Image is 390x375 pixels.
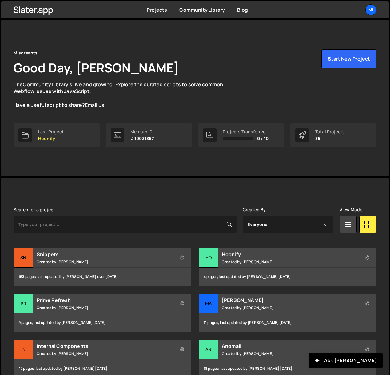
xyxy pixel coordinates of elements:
label: View Mode [340,207,362,212]
p: Hoonify [38,136,64,141]
label: Search for a project [14,207,55,212]
h2: Internal Components [37,343,173,349]
input: Type your project... [14,216,237,233]
a: Mi [365,4,376,15]
div: Last Project [38,129,64,134]
button: Start New Project [321,49,376,68]
span: 0 / 10 [257,136,269,141]
p: 35 [315,136,345,141]
a: Projects [147,6,167,13]
button: Ask [PERSON_NAME] [309,353,383,368]
p: The is live and growing. Explore the curated scripts to solve common Webflow issues with JavaScri... [14,81,235,109]
small: Created by [PERSON_NAME] [37,351,173,356]
h2: [PERSON_NAME] [222,297,358,304]
div: In [14,340,33,359]
a: Last Project Hoonify [14,123,100,147]
div: 4 pages, last updated by [PERSON_NAME] [DATE] [199,268,376,286]
a: Pr Prime Refresh Created by [PERSON_NAME] 9 pages, last updated by [PERSON_NAME] [DATE] [14,294,191,332]
small: Created by [PERSON_NAME] [222,351,358,356]
small: Created by [PERSON_NAME] [222,305,358,310]
h2: Hoonify [222,251,358,258]
a: Ho Hoonify Created by [PERSON_NAME] 4 pages, last updated by [PERSON_NAME] [DATE] [199,248,376,286]
h2: Anomali [222,343,358,349]
div: Projects Transferred [223,129,269,134]
small: Created by [PERSON_NAME] [37,259,173,264]
small: Created by [PERSON_NAME] [37,305,173,310]
div: Member ID [130,129,154,134]
div: Ho [199,248,218,268]
div: An [199,340,218,359]
div: Sn [14,248,33,268]
small: Created by [PERSON_NAME] [222,259,358,264]
div: Total Projects [315,129,345,134]
a: Email us [85,102,104,108]
a: Community Library [179,6,225,13]
div: Ma [199,294,218,313]
a: Community Library [23,81,68,88]
a: Ma [PERSON_NAME] Created by [PERSON_NAME] 11 pages, last updated by [PERSON_NAME] [DATE] [199,294,376,332]
label: Created By [243,207,266,212]
h1: Good Day, [PERSON_NAME] [14,59,179,76]
div: Miscreants [14,49,38,57]
div: 153 pages, last updated by [PERSON_NAME] over [DATE] [14,268,191,286]
div: Pr [14,294,33,313]
a: Blog [237,6,248,13]
h2: Snippets [37,251,173,258]
div: 11 pages, last updated by [PERSON_NAME] [DATE] [199,313,376,332]
p: #10031367 [130,136,154,141]
a: Sn Snippets Created by [PERSON_NAME] 153 pages, last updated by [PERSON_NAME] over [DATE] [14,248,191,286]
h2: Prime Refresh [37,297,173,304]
div: 9 pages, last updated by [PERSON_NAME] [DATE] [14,313,191,332]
